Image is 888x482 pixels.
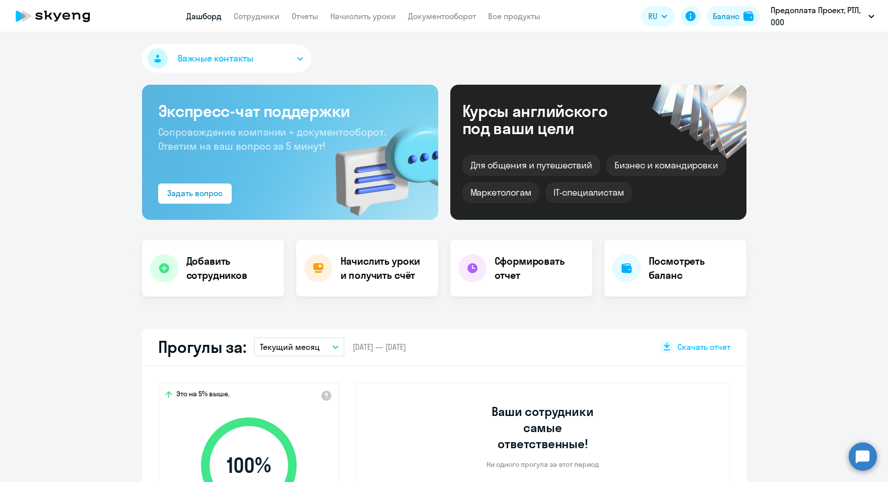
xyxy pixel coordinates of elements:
span: Важные контакты [178,52,253,65]
button: Балансbalance [707,6,760,26]
div: Курсы английского под ваши цели [462,102,635,137]
a: Сотрудники [234,11,280,21]
div: Бизнес и командировки [606,155,726,176]
img: balance [743,11,754,21]
h2: Прогулы за: [158,337,246,357]
button: Предоплата Проект, РТЛ, ООО [766,4,879,28]
h4: Сформировать отчет [495,254,584,282]
button: Задать вопрос [158,184,232,204]
h3: Ваши сотрудники самые ответственные! [478,403,607,452]
span: [DATE] — [DATE] [353,341,406,352]
div: Баланс [713,10,739,22]
span: Это на 5% выше, [176,389,230,401]
div: Задать вопрос [167,187,223,199]
button: RU [641,6,674,26]
button: Текущий месяц [254,337,345,356]
a: Начислить уроки [330,11,396,21]
div: Для общения и путешествий [462,155,601,176]
a: Дашборд [186,11,222,21]
a: Отчеты [292,11,318,21]
h3: Экспресс-чат поддержки [158,101,422,121]
h4: Посмотреть баланс [649,254,738,282]
div: Маркетологам [462,182,539,203]
p: Текущий месяц [260,341,320,353]
h4: Добавить сотрудников [186,254,276,282]
p: Предоплата Проект, РТЛ, ООО [771,4,864,28]
button: Важные контакты [142,44,311,73]
span: Сопровождение компании + документооборот. Ответим на ваш вопрос за 5 минут! [158,126,386,152]
span: Скачать отчет [677,341,730,352]
a: Документооборот [408,11,476,21]
a: Все продукты [488,11,540,21]
img: bg-img [321,106,438,220]
h4: Начислить уроки и получить счёт [340,254,428,282]
span: 100 % [191,453,307,477]
p: Ни одного прогула за этот период [487,460,599,469]
div: IT-специалистам [545,182,632,203]
span: RU [648,10,657,22]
